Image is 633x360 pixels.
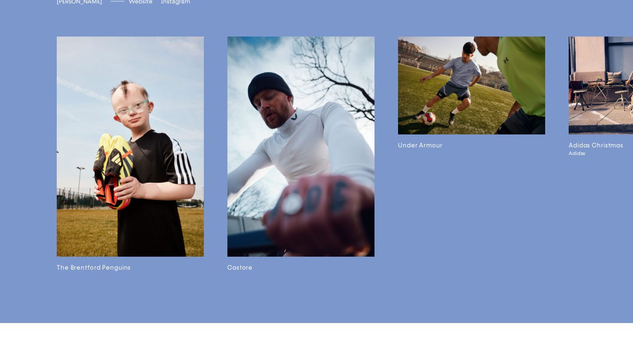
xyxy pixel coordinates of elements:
[57,37,204,273] a: The Brentford Penguins
[398,37,545,273] a: Under Armour
[57,263,204,273] h3: The Brentford Penguins
[227,263,375,273] h3: Castore
[398,141,545,150] h3: Under Armour
[227,37,375,273] a: Castore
